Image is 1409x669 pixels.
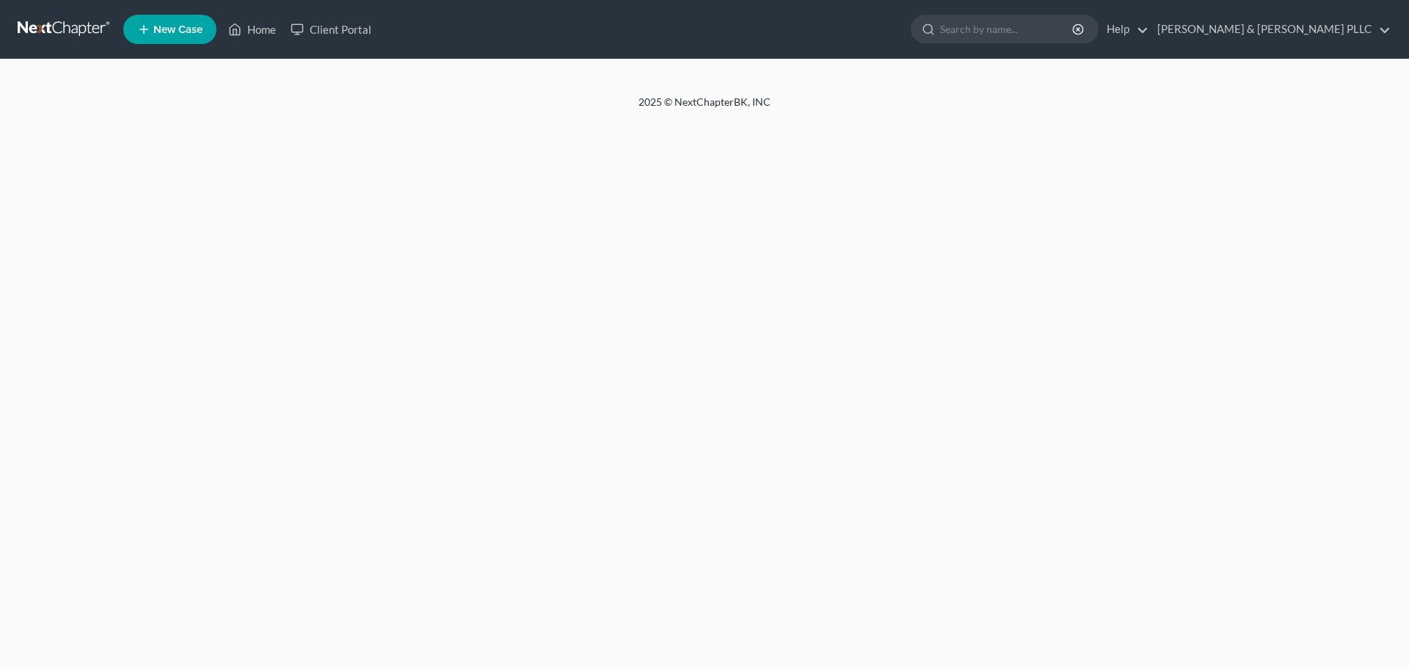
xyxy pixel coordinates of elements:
a: Client Portal [283,16,379,43]
span: New Case [153,24,203,35]
a: Help [1099,16,1148,43]
input: Search by name... [940,15,1074,43]
div: 2025 © NextChapterBK, INC [286,95,1123,121]
a: [PERSON_NAME] & [PERSON_NAME] PLLC [1150,16,1391,43]
a: Home [221,16,283,43]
